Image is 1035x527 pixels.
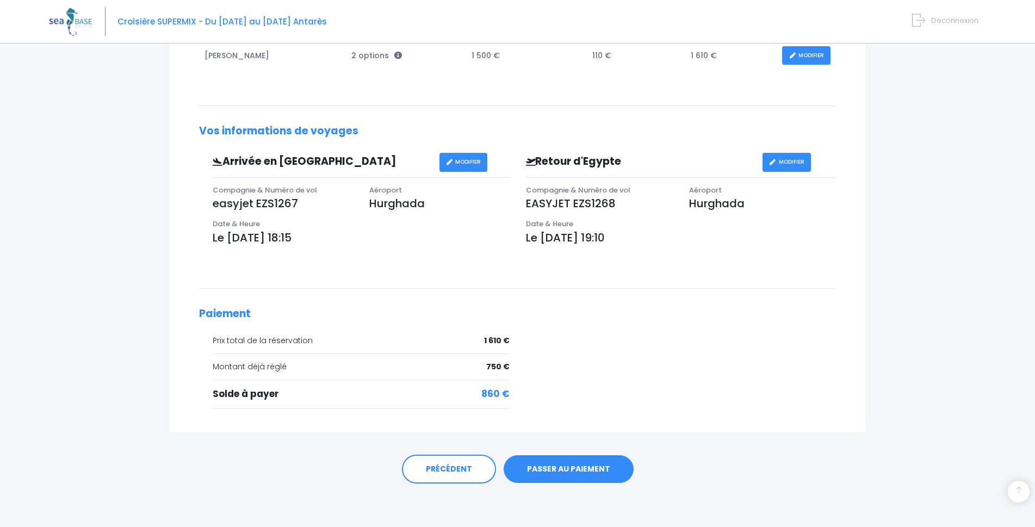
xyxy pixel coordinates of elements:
[689,185,722,195] span: Aéroport
[587,41,685,71] td: 110 €
[526,195,673,212] p: EASYJET EZS1268
[486,361,510,373] span: 750 €
[685,41,777,71] td: 1 610 €
[369,195,510,212] p: Hurghada
[213,230,510,246] p: Le [DATE] 18:15
[213,335,510,346] div: Prix total de la réservation
[439,153,488,172] a: MODIFIER
[199,308,836,320] h2: Paiement
[931,15,978,26] span: Déconnexion
[369,185,402,195] span: Aéroport
[526,185,630,195] span: Compagnie & Numéro de vol
[484,335,510,346] span: 1 610 €
[117,16,327,27] span: Croisière SUPERMIX - Du [DATE] au [DATE] Antarès
[689,195,836,212] p: Hurghada
[782,46,831,65] a: MODIFIER
[213,387,510,401] div: Solde à payer
[204,156,439,168] h3: Arrivée en [GEOGRAPHIC_DATA]
[466,41,587,71] td: 1 500 €
[199,125,836,138] h2: Vos informations de voyages
[763,153,811,172] a: MODIFIER
[402,455,496,484] a: PRÉCÉDENT
[213,195,353,212] p: easyjet EZS1267
[526,219,573,229] span: Date & Heure
[351,50,402,61] span: 2 options
[481,387,510,401] span: 860 €
[504,455,634,483] a: PASSER AU PAIEMENT
[199,41,346,71] td: [PERSON_NAME]
[526,230,836,246] p: Le [DATE] 19:10
[213,185,317,195] span: Compagnie & Numéro de vol
[213,219,260,229] span: Date & Heure
[213,361,510,373] div: Montant déjà réglé
[518,156,763,168] h3: Retour d'Egypte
